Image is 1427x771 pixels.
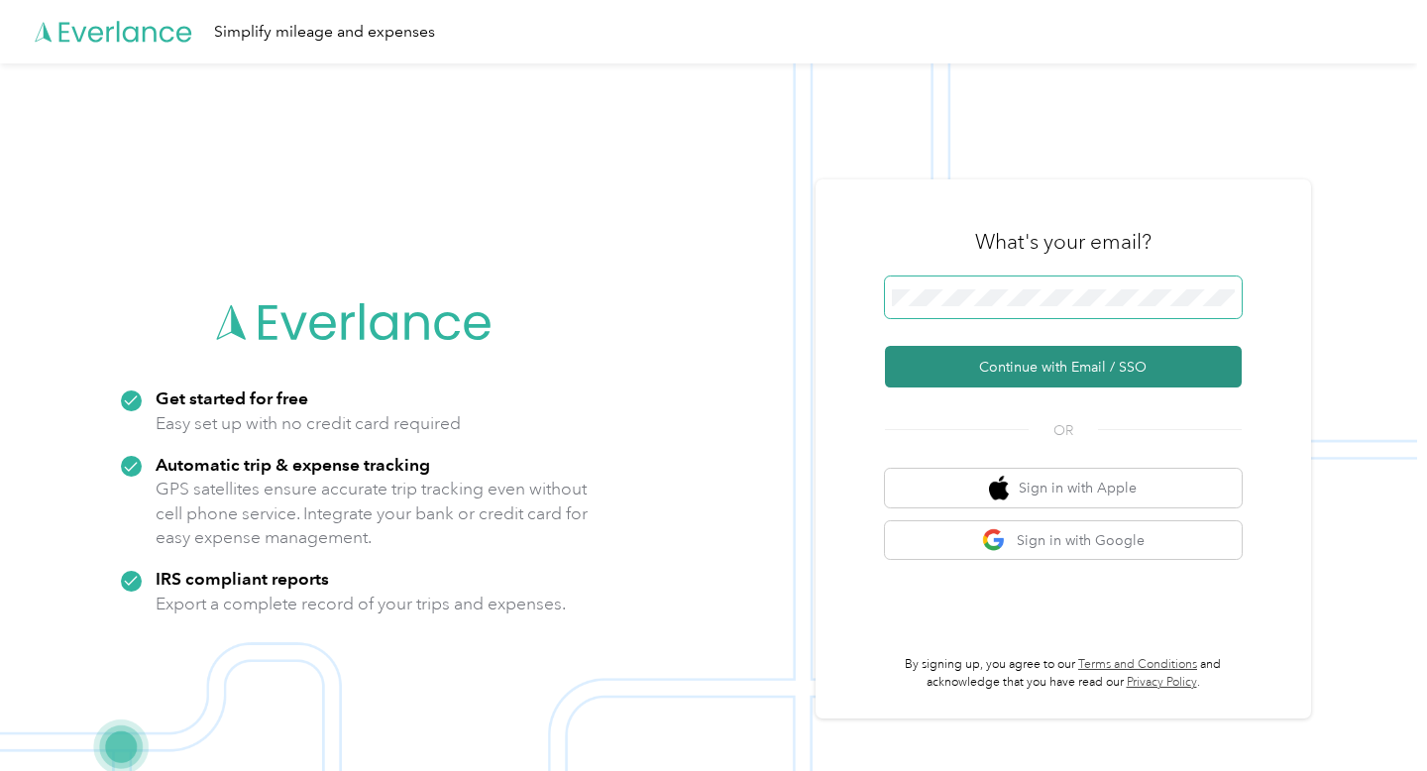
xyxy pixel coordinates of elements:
strong: IRS compliant reports [156,568,329,589]
p: Export a complete record of your trips and expenses. [156,592,566,616]
strong: Get started for free [156,387,308,408]
p: By signing up, you agree to our and acknowledge that you have read our . [885,656,1242,691]
p: Easy set up with no credit card required [156,411,461,436]
span: OR [1029,420,1098,441]
p: GPS satellites ensure accurate trip tracking even without cell phone service. Integrate your bank... [156,477,589,550]
strong: Automatic trip & expense tracking [156,454,430,475]
img: google logo [982,528,1007,553]
h3: What's your email? [975,228,1152,256]
button: Continue with Email / SSO [885,346,1242,387]
button: google logoSign in with Google [885,521,1242,560]
div: Simplify mileage and expenses [214,20,435,45]
img: apple logo [989,476,1009,500]
a: Terms and Conditions [1078,657,1197,672]
button: apple logoSign in with Apple [885,469,1242,507]
a: Privacy Policy [1127,675,1197,690]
